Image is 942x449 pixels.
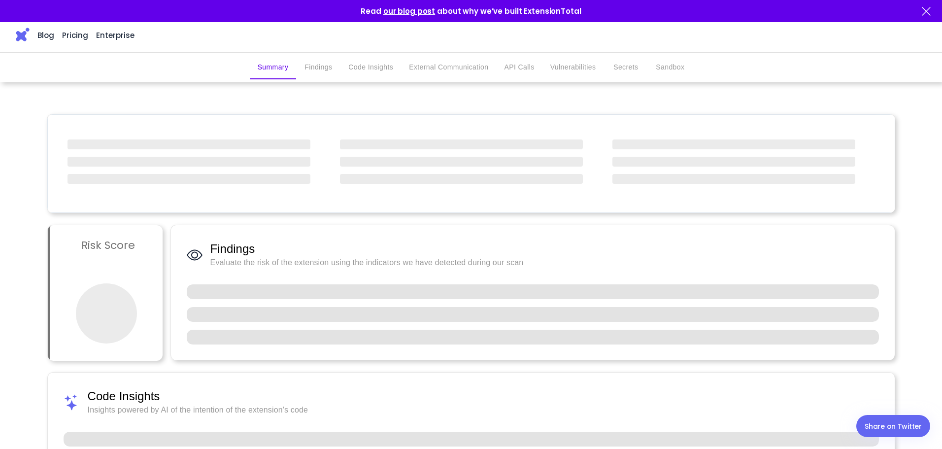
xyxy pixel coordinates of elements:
[340,174,583,184] span: ‌
[76,283,137,344] span: ‌
[612,157,855,167] span: ‌
[250,56,297,79] button: Summary
[340,139,583,149] span: ‌
[67,174,310,184] span: ‌
[210,241,879,257] span: Findings
[340,56,401,79] button: Code Insights
[250,56,693,79] div: secondary tabs example
[648,56,692,79] button: Sandbox
[296,56,340,79] button: Findings
[187,247,202,263] img: Findings
[88,388,879,404] span: Code Insights
[210,257,879,269] span: Evaluate the risk of the extension using the indicators we have detected during our scan
[401,56,496,79] button: External Communication
[856,415,930,437] a: Share on Twitter
[88,404,879,416] span: Insights powered by AI of the intention of the extension's code
[604,56,648,79] button: Secrets
[340,157,583,167] span: ‌
[496,56,542,79] button: API Calls
[542,56,604,79] button: Vulnerabilities
[383,6,435,16] a: our blog post
[81,235,135,256] h3: Risk Score
[865,420,922,432] div: Share on Twitter
[67,157,310,167] span: ‌
[67,139,310,149] span: ‌
[612,174,855,184] span: ‌
[612,139,855,149] span: ‌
